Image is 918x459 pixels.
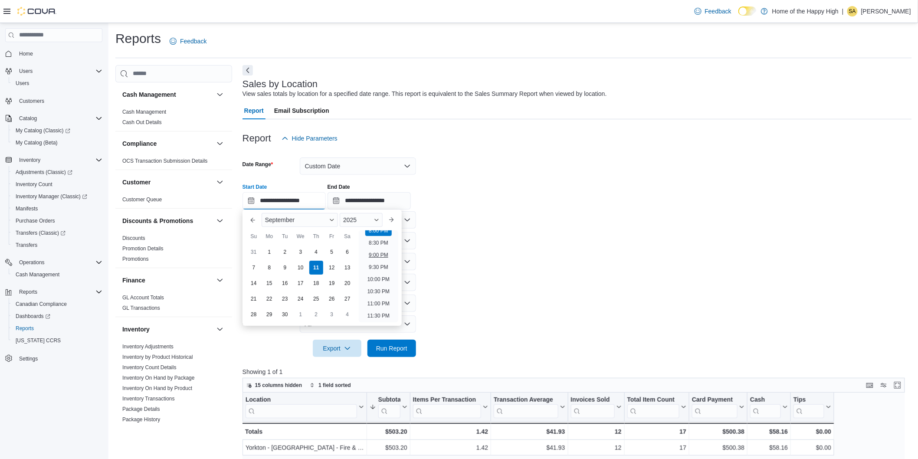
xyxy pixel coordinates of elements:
[243,192,326,210] input: Press the down key to enter a popover containing a calendar. Press the escape key to close the po...
[793,396,824,404] div: Tips
[247,308,261,321] div: day-28
[376,344,407,353] span: Run Report
[278,245,292,259] div: day-2
[12,240,102,250] span: Transfers
[16,66,102,76] span: Users
[16,205,38,212] span: Manifests
[262,292,276,306] div: day-22
[122,354,193,360] a: Inventory by Product Historical
[122,343,174,350] span: Inventory Adjustments
[122,426,167,433] span: Product Expirations
[793,426,831,437] div: $0.00
[12,125,74,136] a: My Catalog (Classic)
[166,33,210,50] a: Feedback
[246,443,364,453] div: Yorkton - [GEOGRAPHIC_DATA] - Fire & Flower
[122,406,160,413] span: Package Details
[278,261,292,275] div: day-9
[122,374,195,381] span: Inventory On Hand by Package
[370,443,407,453] div: $503.20
[793,396,824,418] div: Tips
[2,352,106,364] button: Settings
[12,138,102,148] span: My Catalog (Beta)
[17,7,56,16] img: Cova
[341,308,354,321] div: day-4
[378,396,400,418] div: Subtotal
[115,292,232,317] div: Finance
[247,245,261,259] div: day-31
[364,286,393,297] li: 10:30 PM
[325,261,339,275] div: day-12
[627,396,679,418] div: Total Item Count
[861,6,911,16] p: [PERSON_NAME]
[215,216,225,226] button: Discounts & Promotions
[2,154,106,166] button: Inventory
[16,229,66,236] span: Transfers (Classic)
[122,416,160,423] span: Package History
[122,385,192,391] a: Inventory On Hand by Product
[12,203,41,214] a: Manifests
[122,364,177,371] span: Inventory Count Details
[16,217,55,224] span: Purchase Orders
[16,66,36,76] button: Users
[122,295,164,301] a: GL Account Totals
[793,443,831,453] div: $0.00
[122,375,195,381] a: Inventory On Hand by Package
[16,95,102,106] span: Customers
[115,107,232,131] div: Cash Management
[122,276,145,285] h3: Finance
[16,193,87,200] span: Inventory Manager (Classic)
[16,287,102,297] span: Reports
[122,416,160,423] a: Package History
[122,158,208,164] a: OCS Transaction Submission Details
[16,48,102,59] span: Home
[247,292,261,306] div: day-21
[750,396,781,418] div: Cash
[12,323,37,334] a: Reports
[9,203,106,215] button: Manifests
[122,196,162,203] span: Customer Queue
[570,396,621,418] button: Invoices Sold
[12,311,102,321] span: Dashboards
[9,298,106,310] button: Canadian Compliance
[16,354,41,364] a: Settings
[19,50,33,57] span: Home
[262,229,276,243] div: Mo
[16,242,37,249] span: Transfers
[12,335,64,346] a: [US_STATE] CCRS
[570,396,614,404] div: Invoices Sold
[243,89,607,98] div: View sales totals by location for a specified date range. This report is equivalent to the Sales ...
[122,245,164,252] span: Promotion Details
[325,276,339,290] div: day-19
[16,155,102,165] span: Inventory
[9,322,106,334] button: Reports
[365,250,392,260] li: 9:00 PM
[842,6,844,16] p: |
[12,203,102,214] span: Manifests
[12,167,102,177] span: Adjustments (Classic)
[122,256,149,262] span: Promotions
[378,396,400,404] div: Subtotal
[115,30,161,47] h1: Reports
[122,178,213,187] button: Customer
[122,354,193,361] span: Inventory by Product Historical
[122,139,157,148] h3: Compliance
[19,355,38,362] span: Settings
[2,256,106,269] button: Operations
[16,127,70,134] span: My Catalog (Classic)
[370,396,407,418] button: Subtotal
[370,426,407,437] div: $503.20
[12,125,102,136] span: My Catalog (Classic)
[892,380,903,390] button: Enter fullscreen
[16,287,41,297] button: Reports
[122,344,174,350] a: Inventory Adjustments
[309,292,323,306] div: day-25
[12,311,54,321] a: Dashboards
[122,395,175,402] span: Inventory Transactions
[247,229,261,243] div: Su
[16,169,72,176] span: Adjustments (Classic)
[793,396,831,418] button: Tips
[265,216,295,223] span: September
[243,184,267,190] label: Start Date
[365,238,392,248] li: 8:30 PM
